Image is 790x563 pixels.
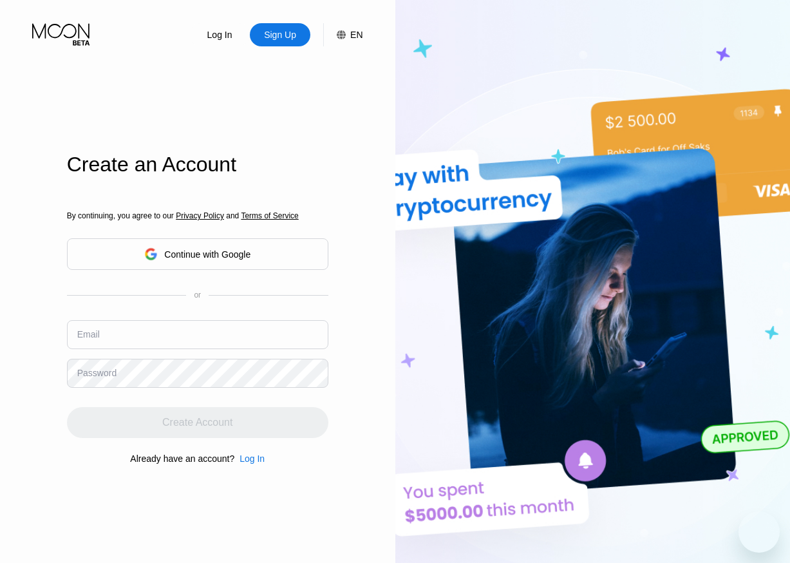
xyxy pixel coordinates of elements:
div: Already have an account? [130,453,234,464]
div: Create an Account [67,153,328,177]
div: Email [77,329,100,339]
div: Continue with Google [164,249,250,260]
iframe: Button to launch messaging window [738,511,780,553]
div: or [194,291,201,300]
span: and [224,211,241,220]
span: Terms of Service [241,211,298,220]
div: EN [350,30,362,40]
div: Continue with Google [67,238,328,270]
div: Password [77,368,117,378]
div: Log In [206,28,234,41]
div: EN [323,23,362,46]
div: Log In [240,453,265,464]
div: Log In [189,23,250,46]
div: By continuing, you agree to our [67,211,328,220]
div: Log In [234,453,265,464]
div: Sign Up [263,28,297,41]
span: Privacy Policy [176,211,224,220]
div: Sign Up [250,23,310,46]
